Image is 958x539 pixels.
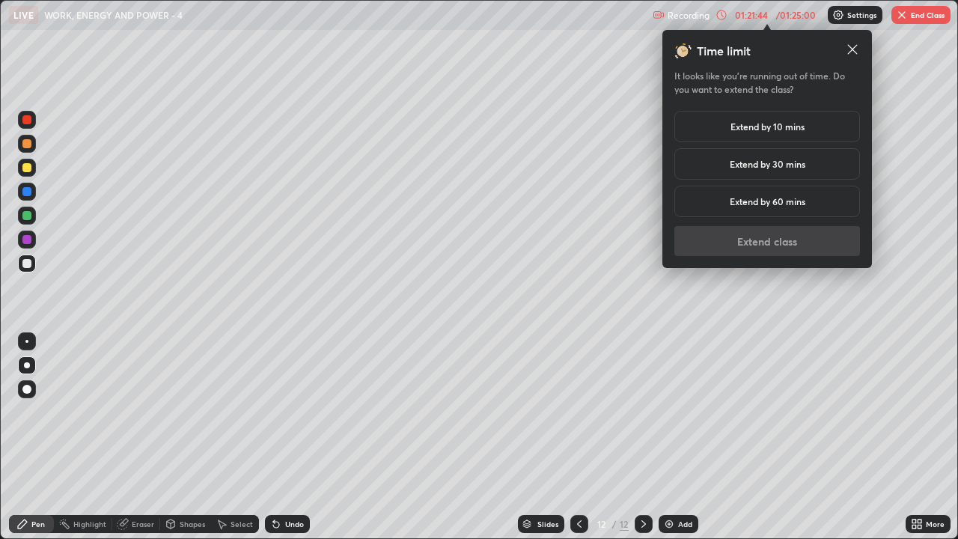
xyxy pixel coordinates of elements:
h5: It looks like you’re running out of time. Do you want to extend the class? [674,69,860,96]
p: WORK, ENERGY AND POWER - 4 [44,9,183,21]
h3: Time limit [697,42,751,60]
div: 12 [620,517,629,531]
p: Recording [668,10,710,21]
div: 01:21:44 [730,10,772,19]
div: More [926,520,945,528]
div: Undo [285,520,304,528]
img: end-class-cross [896,9,908,21]
img: add-slide-button [663,518,675,530]
h5: Extend by 30 mins [730,157,805,171]
div: / 01:25:00 [772,10,819,19]
h5: Extend by 10 mins [730,120,805,133]
h5: Extend by 60 mins [730,195,805,208]
p: LIVE [13,9,34,21]
img: recording.375f2c34.svg [653,9,665,21]
div: Shapes [180,520,205,528]
div: Slides [537,520,558,528]
img: class-settings-icons [832,9,844,21]
button: End Class [891,6,951,24]
div: Eraser [132,520,154,528]
div: Pen [31,520,45,528]
div: Select [231,520,253,528]
div: Add [678,520,692,528]
div: / [612,520,617,529]
p: Settings [847,11,876,19]
div: Highlight [73,520,106,528]
div: 12 [594,520,609,529]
